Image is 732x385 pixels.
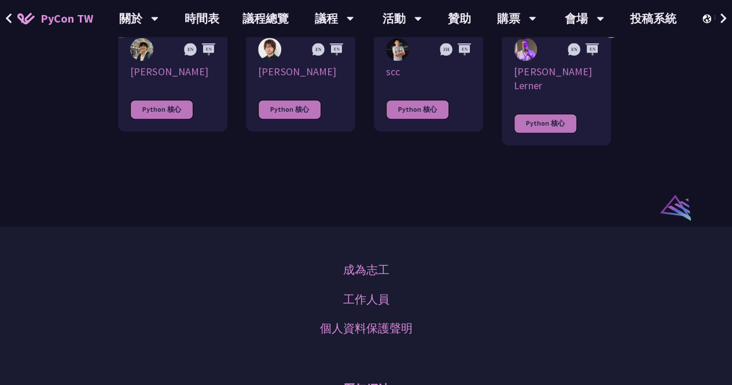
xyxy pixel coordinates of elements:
[514,38,537,63] img: Reuven M. Lerner
[130,38,153,61] img: Yu Saito
[514,65,599,93] div: [PERSON_NAME] Lerner
[320,319,413,336] a: 個人資料保護聲明
[386,100,449,119] div: Python 核心
[258,38,281,61] img: Yuichiro Tachibana
[702,14,714,23] img: Locale Icon
[386,65,471,79] div: scc
[41,10,93,27] span: PyCon TW
[386,38,409,61] img: scc
[258,100,321,119] div: Python 核心
[130,65,215,79] div: [PERSON_NAME]
[343,261,389,278] a: 成為志工
[343,290,389,307] a: 工作人員
[6,4,105,33] a: PyCon TW
[258,65,343,79] div: [PERSON_NAME]
[130,100,193,119] div: Python 核心
[17,13,35,24] img: Home icon of PyCon TW 2025
[514,113,577,133] div: Python 核心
